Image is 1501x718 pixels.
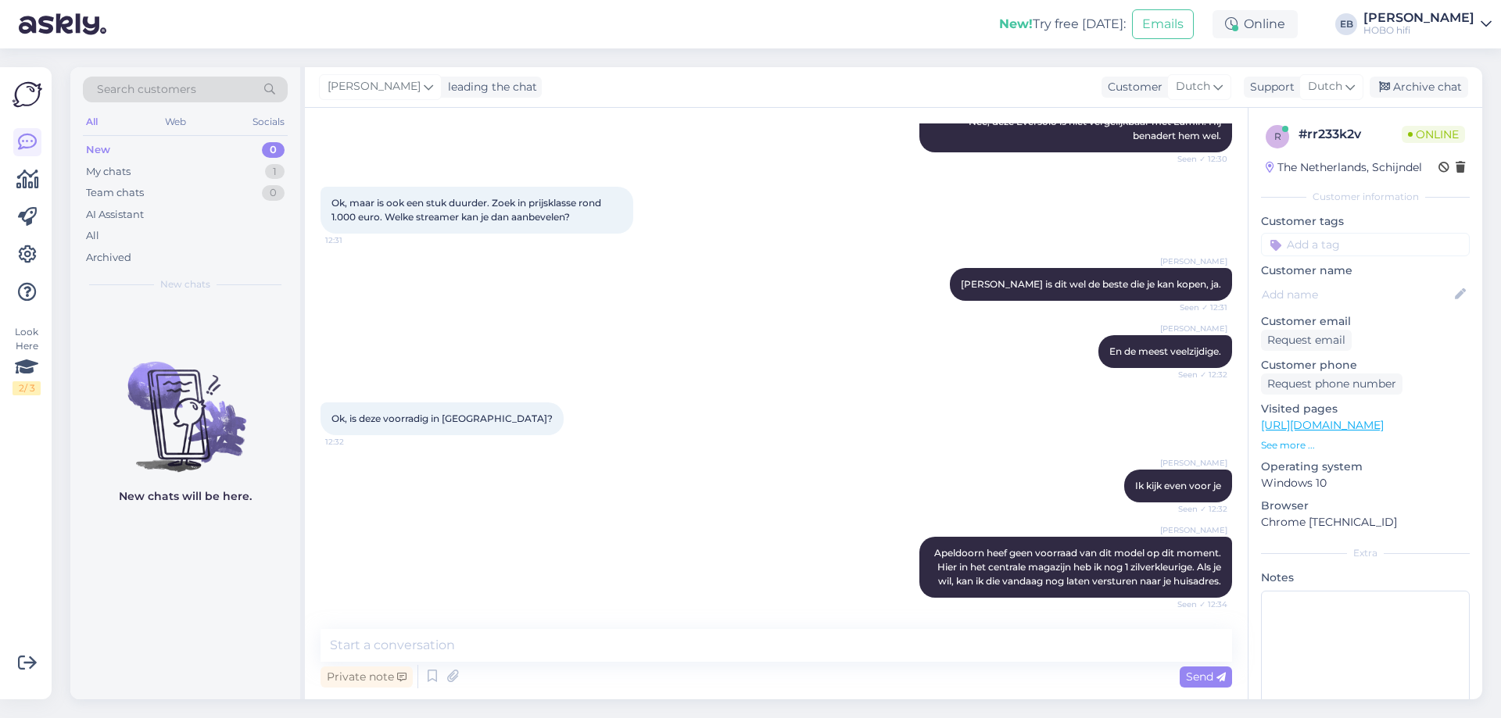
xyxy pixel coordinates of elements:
span: Ok, is deze voorradig in [GEOGRAPHIC_DATA]? [331,413,553,424]
div: New [86,142,110,158]
div: Archive chat [1370,77,1468,98]
p: Customer email [1261,313,1470,330]
p: Windows 10 [1261,475,1470,491]
div: HOBO hifi [1363,24,1474,37]
div: All [83,112,101,132]
span: Ik kijk even voor je [1135,480,1221,491]
div: EB [1335,13,1357,35]
div: 2 / 3 [13,381,41,395]
a: [URL][DOMAIN_NAME] [1261,418,1384,432]
div: Private note [321,666,413,688]
p: New chats will be here. [119,488,252,505]
div: My chats [86,164,131,180]
p: Customer tags [1261,213,1470,230]
div: Customer [1102,79,1162,95]
p: Notes [1261,570,1470,586]
div: Request phone number [1261,373,1402,395]
span: Ok, maar is ook een stuk duurder. Zoek in prijsklasse rond 1.000 euro. Welke streamer kan je dan ... [331,197,604,223]
span: [PERSON_NAME] [1160,524,1227,536]
span: Apeldoorn heef geen voorraad van dit model op dit moment. Hier in het centrale magazijn heb ik no... [934,547,1223,587]
div: Support [1244,79,1295,95]
span: Seen ✓ 12:34 [1169,598,1227,610]
p: Browser [1261,498,1470,514]
input: Add a tag [1261,233,1470,256]
p: See more ... [1261,438,1470,452]
span: New chats [160,277,210,291]
p: Customer name [1261,263,1470,279]
p: Customer phone [1261,357,1470,373]
img: Askly Logo [13,80,42,109]
div: # rr233k2v [1299,125,1402,144]
span: Online [1402,126,1465,143]
div: leading the chat [442,79,537,95]
b: New! [999,16,1033,31]
div: Online [1213,10,1298,38]
p: Visited pages [1261,401,1470,417]
span: r [1274,130,1281,142]
div: The Netherlands, Schijndel [1266,159,1422,176]
span: Seen ✓ 12:32 [1169,503,1227,515]
div: All [86,228,99,244]
input: Add name [1262,286,1452,303]
span: Seen ✓ 12:32 [1169,369,1227,380]
span: Seen ✓ 12:30 [1169,153,1227,165]
div: 0 [262,142,285,158]
span: [PERSON_NAME] [1160,255,1227,267]
span: [PERSON_NAME] is dit wel de beste die je kan kopen, ja. [961,278,1221,290]
span: Dutch [1176,78,1210,95]
span: Seen ✓ 12:31 [1169,302,1227,313]
span: [PERSON_NAME] [1160,457,1227,469]
span: Send [1186,670,1226,684]
span: [PERSON_NAME] [328,78,421,95]
a: [PERSON_NAME]HOBO hifi [1363,12,1492,37]
div: [PERSON_NAME] [1363,12,1474,24]
span: [PERSON_NAME] [1160,323,1227,334]
span: Dutch [1308,78,1342,95]
div: Web [162,112,189,132]
div: 0 [262,185,285,201]
span: En de meest veelzijdige. [1109,345,1221,357]
div: Customer information [1261,190,1470,204]
div: AI Assistant [86,207,144,223]
div: Try free [DATE]: [999,15,1126,34]
div: Archived [86,250,131,266]
div: Look Here [13,325,41,395]
div: Extra [1261,546,1470,560]
button: Emails [1132,9,1194,39]
div: Socials [249,112,288,132]
p: Chrome [TECHNICAL_ID] [1261,514,1470,530]
div: Request email [1261,330,1352,351]
span: 12:32 [325,436,384,448]
span: Search customers [97,81,196,98]
div: Team chats [86,185,144,201]
div: 1 [265,164,285,180]
span: 12:31 [325,234,384,246]
p: Operating system [1261,459,1470,475]
img: No chats [70,334,300,474]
